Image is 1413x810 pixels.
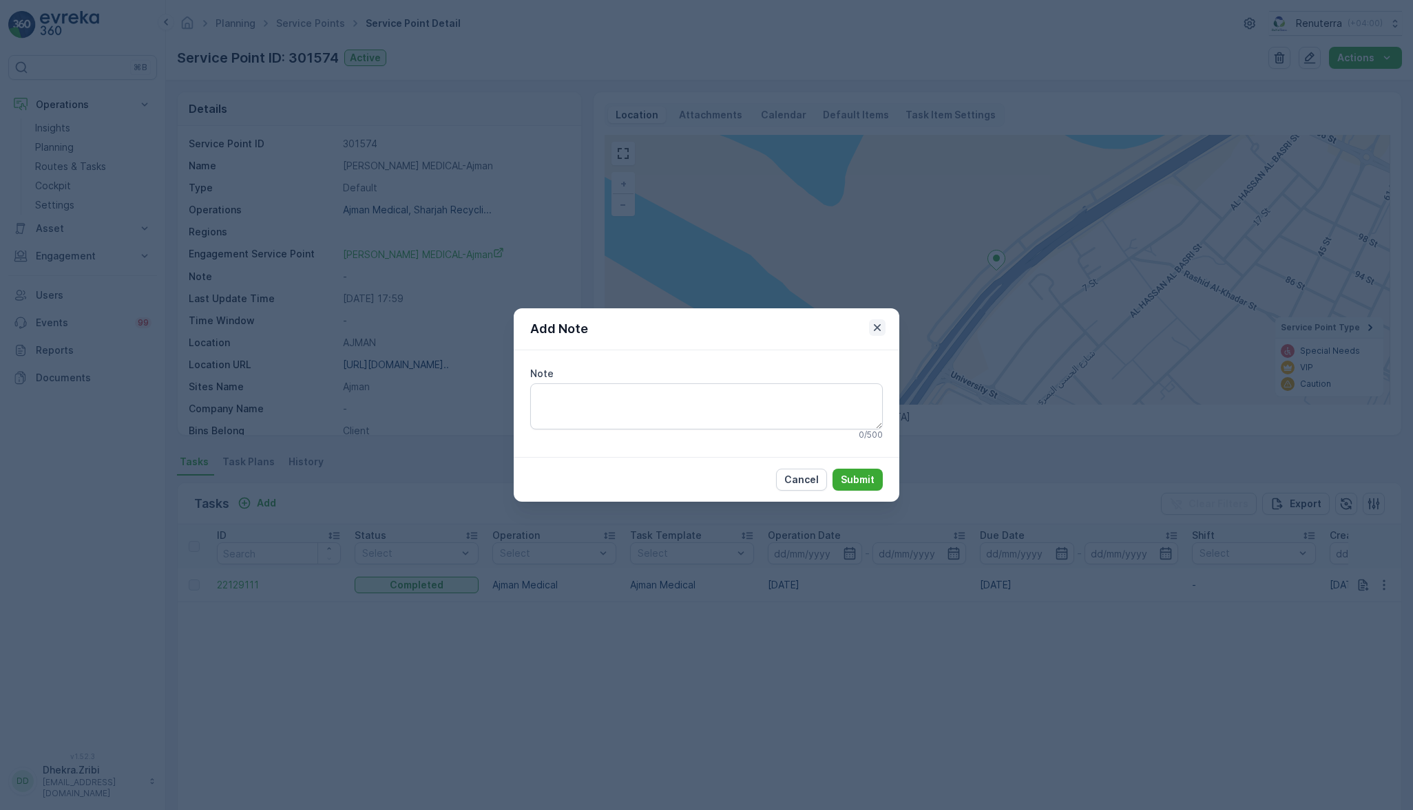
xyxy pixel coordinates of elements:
[841,473,875,487] p: Submit
[784,473,819,487] p: Cancel
[833,469,883,491] button: Submit
[530,319,588,339] p: Add Note
[859,429,883,440] p: 0 / 500
[530,367,554,379] label: Note
[776,469,827,491] button: Cancel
